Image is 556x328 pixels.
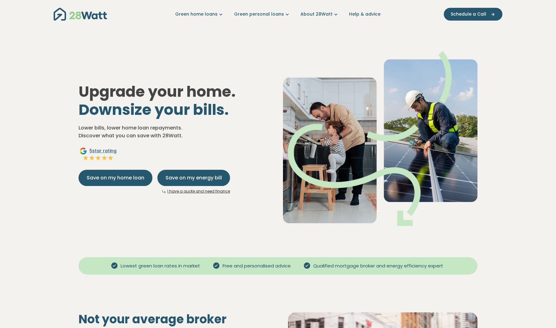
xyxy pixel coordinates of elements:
span: Save on my home loan [87,174,144,182]
a: I have a quote and need finance [167,188,230,194]
a: Green home loans [175,11,224,17]
img: Full star [89,155,95,161]
nav: Main navigation [54,6,502,22]
p: Lower bills, lower home loan repayments. Discover what you can save with 28Watt. [79,124,273,140]
button: Save on my home loan [79,170,152,186]
span: 5 star rating [89,148,117,154]
span: Downsize your bills. [79,99,229,120]
img: Google [79,147,87,155]
a: Google5star ratingFull starFull starFull starFull starFull star [79,147,117,162]
span: Free and personalised advice [220,262,293,270]
h1: Upgrade your home. [79,83,273,119]
img: Full star [83,155,89,161]
img: Full star [108,155,114,161]
img: Full star [95,155,101,161]
button: Schedule a Call [444,8,502,21]
a: About 28Watt [300,11,339,17]
span: Lowest green loan rates in market [118,262,203,270]
span: Schedule a Call [451,11,486,17]
a: Help & advice [349,11,381,17]
span: Save on my energy bill [165,174,222,182]
button: Save on my energy bill [157,170,230,186]
a: Green personal loans [234,11,290,17]
h2: Not your average broker [79,312,268,326]
img: 28Watt [54,8,107,21]
img: Dad helping toddler [283,51,477,226]
span: Qualified mortgage broker and energy efficiency expert [311,262,446,270]
img: Full star [101,155,108,161]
